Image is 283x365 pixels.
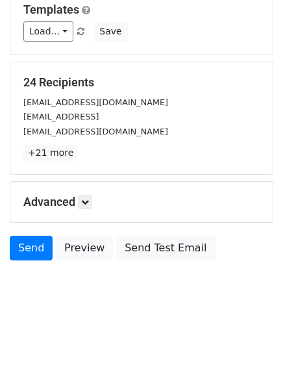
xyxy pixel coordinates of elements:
h5: Advanced [23,195,260,209]
small: [EMAIL_ADDRESS][DOMAIN_NAME] [23,127,168,136]
a: Load... [23,21,73,42]
button: Save [93,21,127,42]
iframe: Chat Widget [218,303,283,365]
a: +21 more [23,145,78,161]
a: Preview [56,236,113,260]
a: Send Test Email [116,236,215,260]
a: Send [10,236,53,260]
a: Templates [23,3,79,16]
small: [EMAIL_ADDRESS][DOMAIN_NAME] [23,97,168,107]
small: [EMAIL_ADDRESS] [23,112,99,121]
h5: 24 Recipients [23,75,260,90]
